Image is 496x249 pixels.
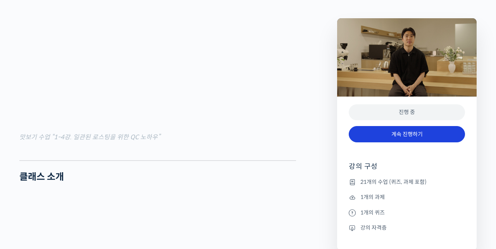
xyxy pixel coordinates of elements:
[120,196,129,202] span: 설정
[19,171,296,183] h2: 클래스 소개
[349,177,465,187] li: 21개의 수업 (퀴즈, 과제 포함)
[51,185,100,204] a: 대화
[349,104,465,120] div: 진행 중
[71,197,80,203] span: 대화
[349,193,465,202] li: 1개의 과제
[24,196,29,202] span: 홈
[2,185,51,204] a: 홈
[349,223,465,232] li: 강의 자격증
[19,133,160,141] mark: 맛보기 수업 “1-4강. 일관된 로스팅을 위한 QC 노하우”
[349,162,465,177] h4: 강의 구성
[100,185,149,204] a: 설정
[349,126,465,143] a: 계속 진행하기
[349,208,465,217] li: 1개의 퀴즈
